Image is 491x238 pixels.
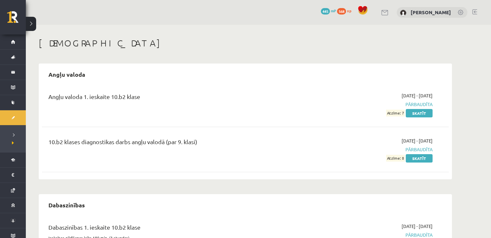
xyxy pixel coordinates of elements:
img: Toms Sīmansons [400,10,406,16]
span: Atzīme: 8 [386,155,405,162]
div: Dabaszinības 1. ieskaite 10.b2 klase [48,223,301,235]
span: Pārbaudīta [311,146,433,153]
a: [PERSON_NAME] [411,9,451,15]
span: Pārbaudīta [311,101,433,108]
a: 568 xp [337,8,354,13]
a: Skatīt [406,109,433,117]
div: Angļu valoda 1. ieskaite 10.b2 klase [48,92,301,104]
a: Skatīt [406,154,433,163]
div: 10.b2 klases diagnostikas darbs angļu valodā (par 9. klasi) [48,137,301,149]
h2: Angļu valoda [42,67,92,82]
span: 568 [337,8,346,15]
h1: [DEMOGRAPHIC_DATA] [39,38,452,49]
a: 445 mP [321,8,336,13]
a: Rīgas 1. Tālmācības vidusskola [7,11,26,27]
span: [DATE] - [DATE] [402,92,433,99]
span: 445 [321,8,330,15]
span: xp [347,8,351,13]
span: [DATE] - [DATE] [402,223,433,230]
h2: Dabaszinības [42,197,91,213]
span: mP [331,8,336,13]
span: [DATE] - [DATE] [402,137,433,144]
span: Atzīme: 7 [386,110,405,116]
